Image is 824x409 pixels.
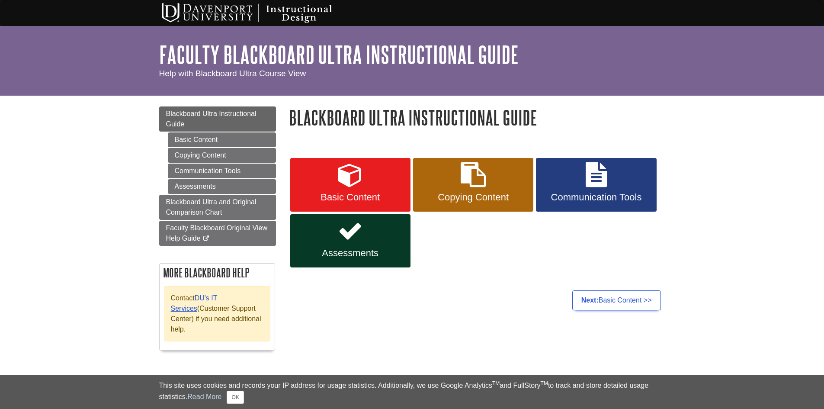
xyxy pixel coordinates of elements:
div: This site uses cookies and records your IP address for usage statistics. Additionally, we use Goo... [159,380,665,404]
a: Basic Content [290,158,410,212]
a: Next:Basic Content >> [572,290,661,310]
span: Communication Tools [542,192,650,203]
sup: TM [492,380,500,386]
h1: Blackboard Ultra Instructional Guide [289,106,665,129]
span: Copying Content [420,192,527,203]
div: Contact (Customer Support Center) if you need additional help. [164,286,270,341]
sup: TM [541,380,548,386]
a: Blackboard Ultra and Original Comparison Chart [159,195,276,220]
a: Copying Content [168,148,276,163]
span: Basic Content [297,192,404,203]
a: Read More [187,393,221,400]
a: Assessments [168,179,276,194]
a: Blackboard Ultra Instructional Guide [159,106,276,132]
a: Communication Tools [168,164,276,178]
div: Guide Page Menu [159,106,276,359]
i: This link opens in a new window [202,236,210,242]
a: Assessments [290,214,410,268]
a: Faculty Blackboard Original View Help Guide [159,221,276,246]
a: Basic Content [168,132,276,147]
button: Close [227,391,244,404]
span: Blackboard Ultra Instructional Guide [166,110,256,128]
img: Davenport University Instructional Design [155,2,362,24]
a: DU's IT Services [171,294,218,312]
a: Copying Content [413,158,533,212]
a: Faculty Blackboard Ultra Instructional Guide [159,41,519,68]
span: Faculty Blackboard Original View Help Guide [166,224,267,242]
span: Assessments [297,248,404,259]
span: Blackboard Ultra and Original Comparison Chart [166,198,256,216]
a: Communication Tools [536,158,656,212]
strong: Next: [581,296,599,304]
span: Help with Blackboard Ultra Course View [159,69,306,78]
h2: More Blackboard Help [160,264,275,282]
